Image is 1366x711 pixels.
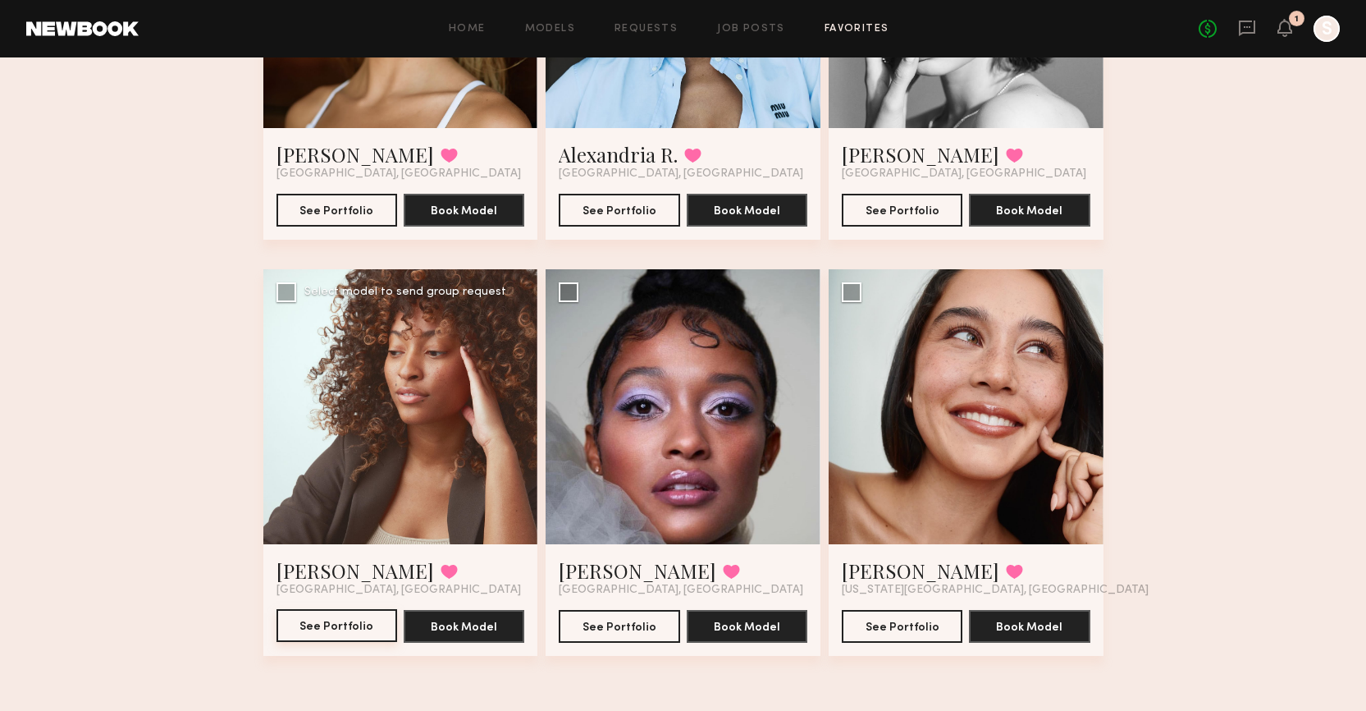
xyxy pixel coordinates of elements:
[404,194,524,227] button: Book Model
[1313,16,1340,42] a: S
[969,619,1090,633] a: Book Model
[559,610,679,643] button: See Portfolio
[559,557,716,584] a: [PERSON_NAME]
[304,287,506,298] div: Select model to send group request
[842,584,1149,597] span: [US_STATE][GEOGRAPHIC_DATA], [GEOGRAPHIC_DATA]
[842,167,1086,181] span: [GEOGRAPHIC_DATA], [GEOGRAPHIC_DATA]
[969,203,1090,217] a: Book Model
[687,619,807,633] a: Book Model
[449,24,486,34] a: Home
[842,610,962,643] button: See Portfolio
[276,557,434,584] a: [PERSON_NAME]
[614,24,678,34] a: Requests
[969,194,1090,227] button: Book Model
[687,610,807,643] button: Book Model
[559,141,678,167] a: Alexandria R.
[404,203,524,217] a: Book Model
[276,610,397,643] a: See Portfolio
[842,194,962,227] button: See Portfolio
[969,610,1090,643] button: Book Model
[559,194,679,227] button: See Portfolio
[404,619,524,633] a: Book Model
[525,24,575,34] a: Models
[559,167,803,181] span: [GEOGRAPHIC_DATA], [GEOGRAPHIC_DATA]
[717,24,785,34] a: Job Posts
[276,167,521,181] span: [GEOGRAPHIC_DATA], [GEOGRAPHIC_DATA]
[559,584,803,597] span: [GEOGRAPHIC_DATA], [GEOGRAPHIC_DATA]
[825,24,889,34] a: Favorites
[276,194,397,227] button: See Portfolio
[276,141,434,167] a: [PERSON_NAME]
[842,557,999,584] a: [PERSON_NAME]
[276,609,397,642] button: See Portfolio
[404,610,524,643] button: Book Model
[842,141,999,167] a: [PERSON_NAME]
[1295,15,1299,24] div: 1
[276,584,521,597] span: [GEOGRAPHIC_DATA], [GEOGRAPHIC_DATA]
[687,194,807,227] button: Book Model
[687,203,807,217] a: Book Model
